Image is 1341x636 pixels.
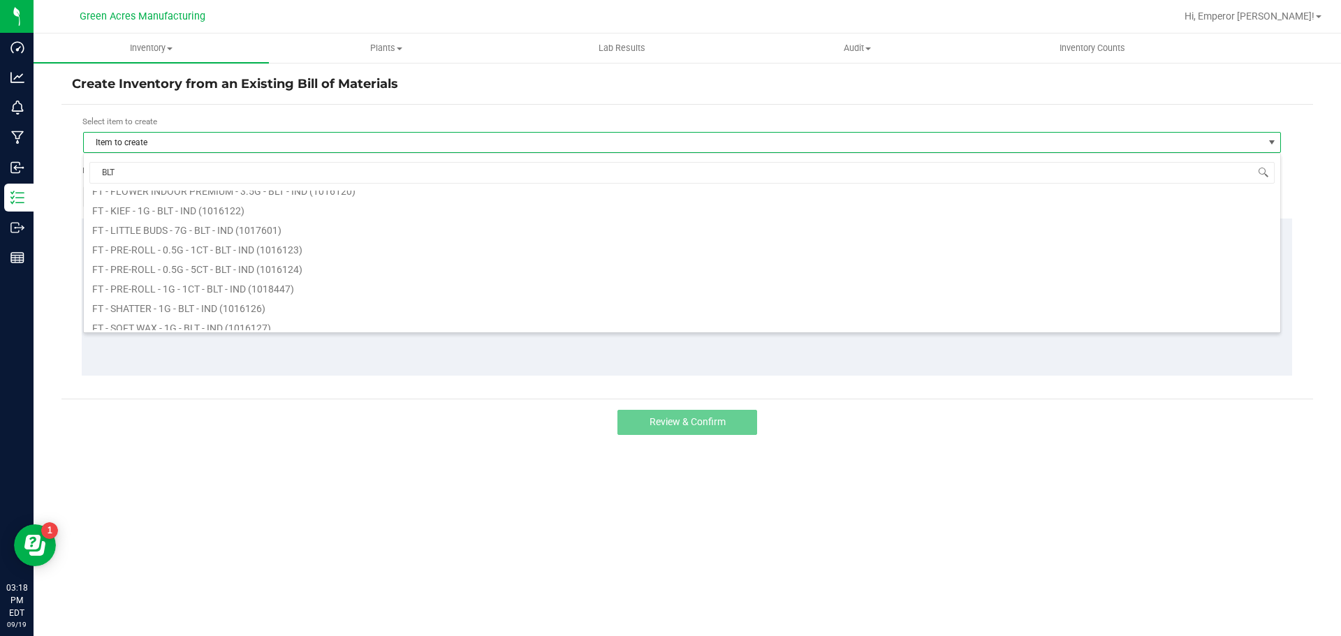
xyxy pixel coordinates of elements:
[10,251,24,265] inline-svg: Reports
[10,131,24,145] inline-svg: Manufacturing
[82,117,157,126] span: Select item to create
[80,10,205,22] span: Green Acres Manufacturing
[269,34,504,63] a: Plants
[270,42,504,54] span: Plants
[41,522,58,539] iframe: Resource center unread badge
[10,101,24,114] inline-svg: Monitoring
[1185,10,1314,22] span: Hi, Emperor [PERSON_NAME]!
[580,42,664,54] span: Lab Results
[740,34,975,63] a: Audit
[34,34,269,63] a: Inventory
[1041,42,1144,54] span: Inventory Counts
[617,410,757,435] button: Review & Confirm
[84,133,1263,152] span: Item to create
[34,42,269,54] span: Inventory
[72,75,1303,94] h4: Create Inventory from an Existing Bill of Materials
[10,221,24,235] inline-svg: Outbound
[504,34,740,63] a: Lab Results
[6,582,27,619] p: 03:18 PM EDT
[975,34,1210,63] a: Inventory Counts
[650,416,726,427] span: Review & Confirm
[14,524,56,566] iframe: Resource center
[6,619,27,630] p: 09/19
[10,40,24,54] inline-svg: Dashboard
[10,161,24,175] inline-svg: Inbound
[10,191,24,205] inline-svg: Inventory
[10,71,24,84] inline-svg: Analytics
[740,42,974,54] span: Audit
